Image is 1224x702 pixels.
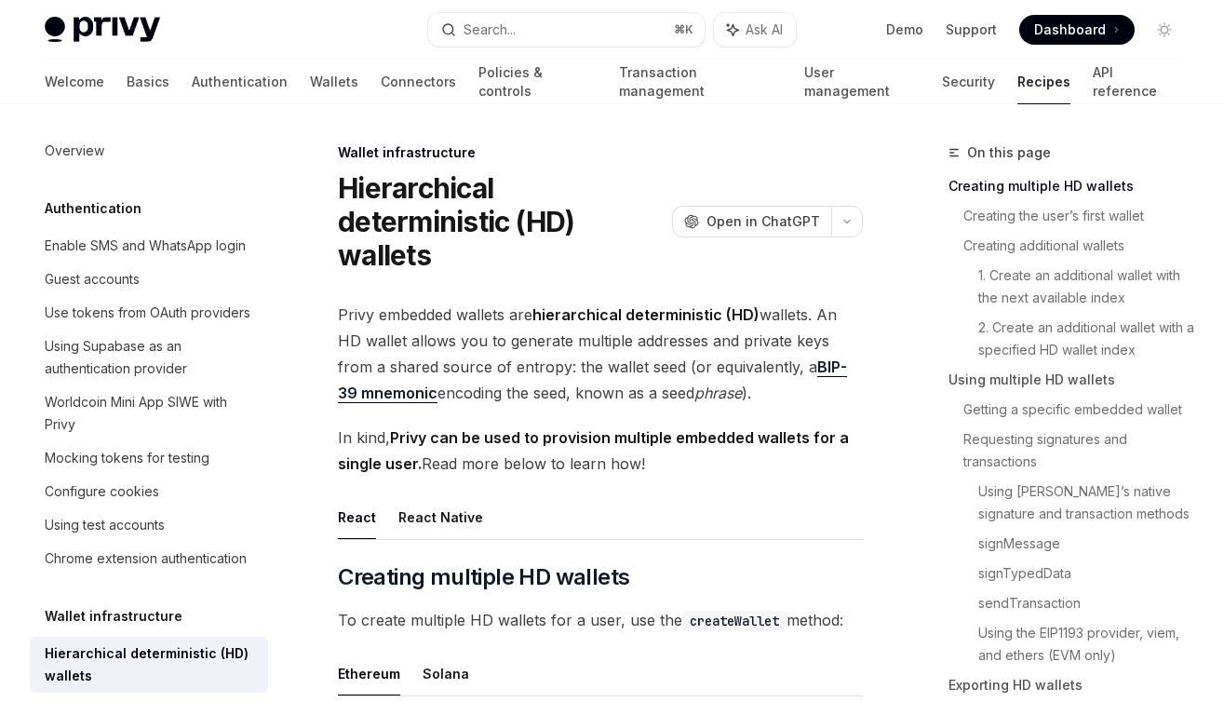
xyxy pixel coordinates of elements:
[978,261,1194,313] a: 1. Create an additional wallet with the next available index
[45,391,257,436] div: Worldcoin Mini App SIWE with Privy
[30,385,268,441] a: Worldcoin Mini App SIWE with Privy
[978,588,1194,618] a: sendTransaction
[1017,60,1070,104] a: Recipes
[1034,20,1106,39] span: Dashboard
[45,642,257,687] div: Hierarchical deterministic (HD) wallets
[30,441,268,475] a: Mocking tokens for testing
[672,206,831,237] button: Open in ChatGPT
[338,143,863,162] div: Wallet infrastructure
[45,235,246,257] div: Enable SMS and WhatsApp login
[338,428,849,473] strong: Privy can be used to provision multiple embedded wallets for a single user.
[338,495,376,539] button: React
[532,305,760,324] strong: hierarchical deterministic (HD)
[674,22,693,37] span: ⌘ K
[963,231,1194,261] a: Creating additional wallets
[682,611,787,631] code: createWallet
[948,670,1194,700] a: Exporting HD wallets
[978,477,1194,529] a: Using [PERSON_NAME]’s native signature and transaction methods
[30,508,268,542] a: Using test accounts
[338,607,863,633] span: To create multiple HD wallets for a user, use the method:
[338,171,665,272] h1: Hierarchical deterministic (HD) wallets
[45,547,247,570] div: Chrome extension authentication
[30,134,268,168] a: Overview
[45,480,159,503] div: Configure cookies
[464,19,516,41] div: Search...
[714,13,796,47] button: Ask AI
[942,60,995,104] a: Security
[948,365,1194,395] a: Using multiple HD wallets
[45,605,182,628] h5: Wallet infrastructure
[45,60,104,104] a: Welcome
[886,20,923,39] a: Demo
[428,13,706,47] button: Search...⌘K
[338,562,629,592] span: Creating multiple HD wallets
[946,20,997,39] a: Support
[948,171,1194,201] a: Creating multiple HD wallets
[45,17,160,43] img: light logo
[804,60,921,104] a: User management
[45,268,140,290] div: Guest accounts
[963,395,1194,425] a: Getting a specific embedded wallet
[963,201,1194,231] a: Creating the user’s first wallet
[45,302,250,324] div: Use tokens from OAuth providers
[30,296,268,330] a: Use tokens from OAuth providers
[963,425,1194,477] a: Requesting signatures and transactions
[978,618,1194,670] a: Using the EIP1193 provider, viem, and ethers (EVM only)
[30,263,268,296] a: Guest accounts
[192,60,288,104] a: Authentication
[30,637,268,693] a: Hierarchical deterministic (HD) wallets
[30,475,268,508] a: Configure cookies
[978,559,1194,588] a: signTypedData
[45,514,165,536] div: Using test accounts
[978,313,1194,365] a: 2. Create an additional wallet with a specified HD wallet index
[45,335,257,380] div: Using Supabase as an authentication provider
[127,60,169,104] a: Basics
[338,302,863,406] span: Privy embedded wallets are wallets. An HD wallet allows you to generate multiple addresses and pr...
[45,197,141,220] h5: Authentication
[30,330,268,385] a: Using Supabase as an authentication provider
[338,652,400,695] button: Ethereum
[310,60,358,104] a: Wallets
[478,60,597,104] a: Policies & controls
[381,60,456,104] a: Connectors
[706,212,820,231] span: Open in ChatGPT
[30,229,268,263] a: Enable SMS and WhatsApp login
[338,425,863,477] span: In kind, Read more below to learn how!
[398,495,483,539] button: React Native
[1019,15,1135,45] a: Dashboard
[45,447,209,469] div: Mocking tokens for testing
[1150,15,1179,45] button: Toggle dark mode
[694,384,742,402] em: phrase
[1093,60,1179,104] a: API reference
[45,140,104,162] div: Overview
[967,142,1051,164] span: On this page
[30,542,268,575] a: Chrome extension authentication
[746,20,783,39] span: Ask AI
[978,529,1194,559] a: signMessage
[423,652,469,695] button: Solana
[619,60,782,104] a: Transaction management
